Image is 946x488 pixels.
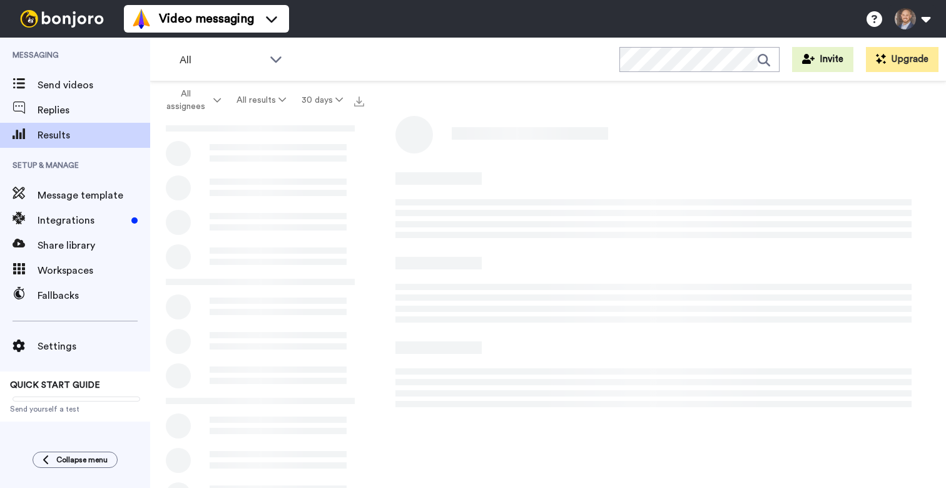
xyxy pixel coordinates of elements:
[38,78,150,93] span: Send videos
[159,10,254,28] span: Video messaging
[10,381,100,390] span: QUICK START GUIDE
[15,10,109,28] img: bj-logo-header-white.svg
[38,128,150,143] span: Results
[33,452,118,468] button: Collapse menu
[131,9,151,29] img: vm-color.svg
[38,188,150,203] span: Message template
[153,83,229,118] button: All assignees
[293,89,350,112] button: 30 days
[38,213,126,228] span: Integrations
[160,88,211,113] span: All assignees
[56,455,108,465] span: Collapse menu
[38,339,150,354] span: Settings
[38,103,150,118] span: Replies
[38,288,150,303] span: Fallbacks
[38,238,150,253] span: Share library
[10,404,140,414] span: Send yourself a test
[354,96,364,106] img: export.svg
[180,53,263,68] span: All
[866,47,938,72] button: Upgrade
[229,89,294,112] button: All results
[350,91,368,110] button: Export all results that match these filters now.
[38,263,150,278] span: Workspaces
[792,47,853,72] button: Invite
